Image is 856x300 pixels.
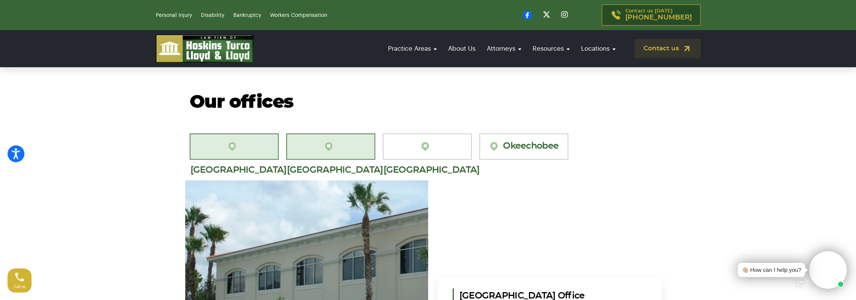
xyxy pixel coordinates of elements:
a: About Us [444,38,479,59]
span: [PHONE_NUMBER] [625,14,692,21]
a: Personal Injury [156,13,192,18]
a: [GEOGRAPHIC_DATA] [383,133,472,160]
a: Bankruptcy [233,13,261,18]
a: [GEOGRAPHIC_DATA][PERSON_NAME] [286,133,375,160]
img: location [227,141,241,152]
p: Contact us [DATE] [625,9,692,21]
a: Practice Areas [384,38,441,59]
span: Call us [14,285,26,289]
a: Disability [201,13,224,18]
a: Resources [529,38,574,59]
a: Contact us [DATE][PHONE_NUMBER] [602,5,701,26]
div: 👋🏼 How can I help you? [741,266,801,274]
img: location [489,141,503,152]
a: Open chat [792,276,808,291]
h2: Our offices [190,93,667,113]
a: Okeechobee [479,133,568,160]
img: logo [156,35,254,63]
a: [GEOGRAPHIC_DATA][PERSON_NAME] [190,133,279,160]
img: location [420,141,434,152]
a: Contact us [634,39,701,58]
a: Attorneys [483,38,525,59]
img: location [323,141,338,152]
a: Locations [577,38,619,59]
a: Workers Compensation [270,13,327,18]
